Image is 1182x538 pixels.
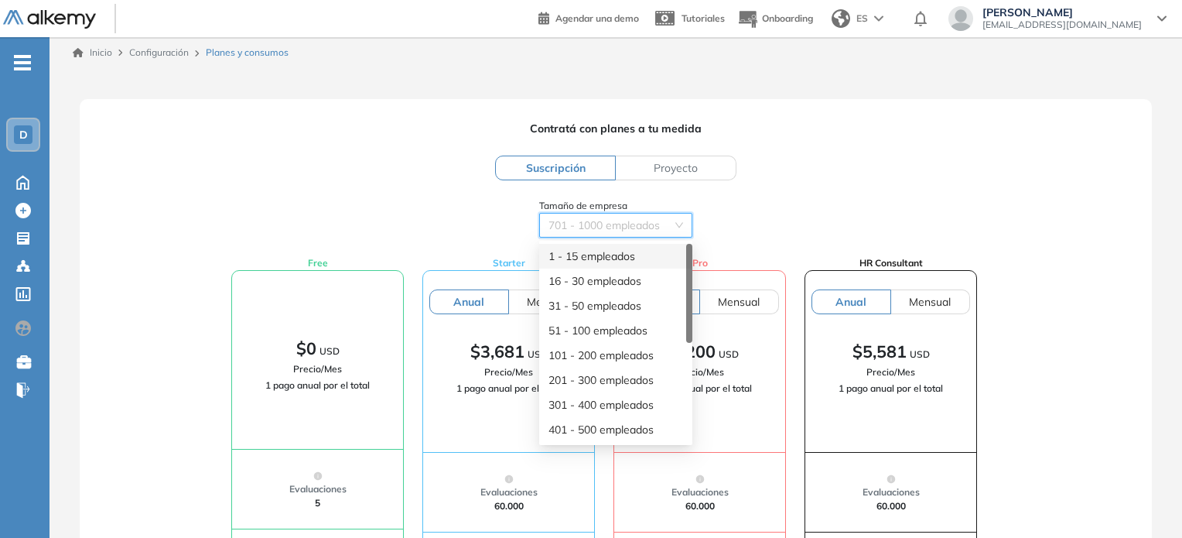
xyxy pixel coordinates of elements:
span: Onboarding [762,12,813,24]
span: $5,581 [852,303,907,399]
span: Contratá con planes a tu medida [87,121,1145,137]
span: Proyecto [654,161,698,175]
span: $3,681 [470,303,524,399]
div: 401 - 500 empleados [548,421,683,438]
div: 1 - 15 empleados [539,244,692,269]
span: Evaluaciones [863,486,920,498]
span: ES [856,12,868,26]
span: Configuración [129,46,189,58]
button: Onboarding [737,2,813,36]
span: USD [528,348,548,360]
div: 201 - 300 empleados [548,372,683,389]
span: USD [910,348,930,360]
div: 101 - 200 empleados [548,347,683,364]
span: 1 pago anual por el total [456,382,561,394]
img: arrow [874,15,883,22]
div: 60.000 [671,499,729,513]
span: 1 pago anual por el total [265,379,370,391]
div: 101 - 200 empleados [539,343,692,368]
div: 16 - 30 empleados [539,269,692,293]
div: 60.000 [480,499,538,513]
span: Suscripción [526,161,586,175]
span: Starter [493,256,525,270]
span: Evaluaciones [671,486,729,498]
span: Evaluaciones [480,486,538,498]
div: 31 - 50 empleados [539,293,692,318]
i: - [14,61,31,64]
span: Precio/Mes [484,366,533,378]
div: 401 - 500 empleados [539,417,692,442]
span: $4,200 [661,303,716,399]
span: [EMAIL_ADDRESS][DOMAIN_NAME] [982,19,1142,31]
span: Agendar una demo [555,12,639,24]
span: 1 pago anual por el total [839,382,943,394]
span: Free [308,256,328,270]
div: 5 [289,496,347,510]
div: 1 - 15 empleados [548,248,683,265]
span: Precio/Mes [866,366,915,378]
span: $0 [296,300,316,396]
span: Tutoriales [682,12,725,24]
span: 701 - 1000 empleados [548,214,683,237]
span: Mensual [527,295,569,309]
span: USD [319,345,340,357]
div: 301 - 400 empleados [548,396,683,413]
span: Mensual [909,295,951,309]
span: USD [719,348,739,360]
div: 301 - 400 empleados [539,392,692,417]
span: HR Consultant [859,256,923,270]
div: 51 - 100 empleados [539,318,692,343]
span: Tamaño de empresa [539,199,627,213]
img: world [832,9,850,28]
div: 60.000 [863,499,920,513]
span: Anual [453,295,484,309]
span: Precio/Mes [293,363,342,375]
span: [PERSON_NAME] [982,6,1142,19]
span: Evaluaciones [289,483,347,495]
span: Anual [835,295,866,309]
span: D [19,129,28,141]
span: Pro [692,256,708,270]
a: Inicio [73,46,112,60]
span: Planes y consumos [206,46,289,60]
span: 1 pago anual por el total [647,382,752,394]
div: 16 - 30 empleados [548,272,683,290]
span: Mensual [718,295,760,309]
div: 51 - 100 empleados [548,322,683,339]
a: Agendar una demo [538,8,639,26]
div: 201 - 300 empleados [539,368,692,392]
img: Logo [3,10,96,29]
div: 31 - 50 empleados [548,297,683,314]
span: Precio/Mes [675,366,724,378]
